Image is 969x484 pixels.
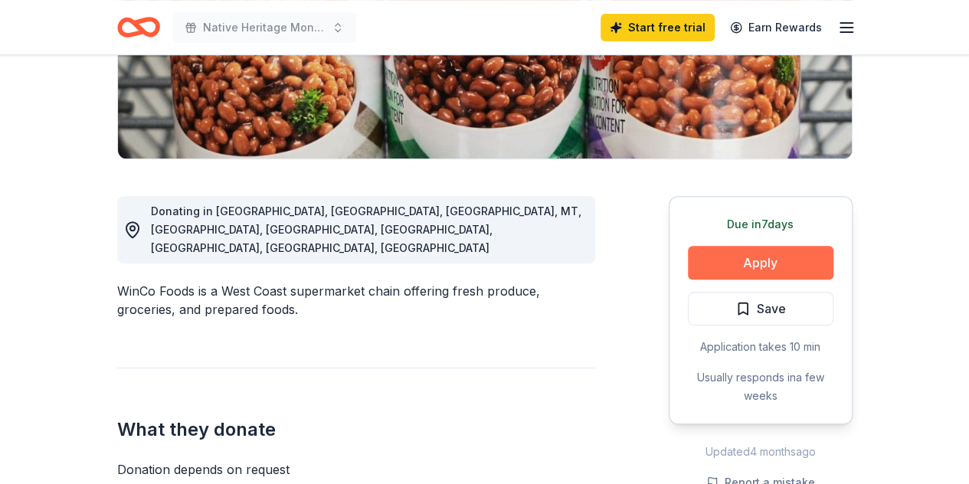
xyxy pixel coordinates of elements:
[117,417,595,442] h2: What they donate
[688,338,833,356] div: Application takes 10 min
[688,292,833,325] button: Save
[172,12,356,43] button: Native Heritage Month Celebration
[117,460,595,479] div: Donation depends on request
[688,368,833,405] div: Usually responds in a few weeks
[151,204,581,254] span: Donating in [GEOGRAPHIC_DATA], [GEOGRAPHIC_DATA], [GEOGRAPHIC_DATA], MT, [GEOGRAPHIC_DATA], [GEOG...
[688,246,833,280] button: Apply
[688,215,833,234] div: Due in 7 days
[117,282,595,319] div: WinCo Foods is a West Coast supermarket chain offering fresh produce, groceries, and prepared foods.
[601,14,715,41] a: Start free trial
[669,443,853,461] div: Updated 4 months ago
[721,14,831,41] a: Earn Rewards
[117,9,160,45] a: Home
[757,299,786,319] span: Save
[203,18,326,37] span: Native Heritage Month Celebration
